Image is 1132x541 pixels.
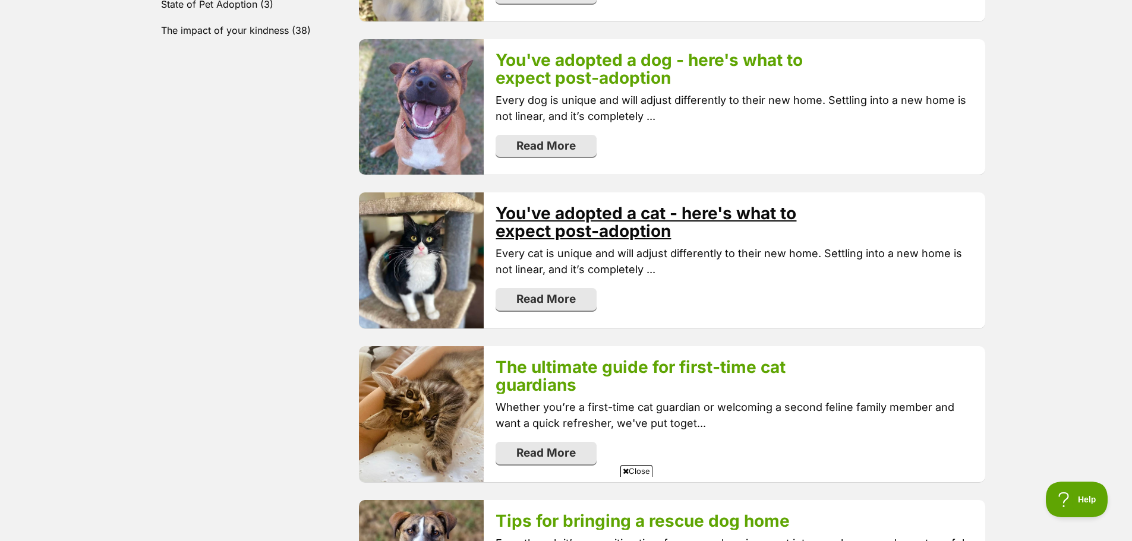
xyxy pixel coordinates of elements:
span: Close [620,465,652,477]
a: Read More [496,442,597,464]
a: You've adopted a dog - here's what to expect post-adoption [496,50,803,88]
p: Every dog is unique and will adjust differently to their new home. Settling into a new home is no... [496,92,972,124]
p: Every cat is unique and will adjust differently to their new home. Settling into a new home is no... [496,245,972,277]
iframe: Advertisement [350,482,783,535]
p: Whether you’re a first-time cat guardian or welcoming a second feline family member and want a qu... [496,399,972,431]
img: fy6lzdp7cpl7viziqpep.jpg [359,192,484,328]
a: Read More [496,288,597,311]
a: You've adopted a cat - here's what to expect post-adoption [496,203,796,241]
img: iwf1vq4osxm4ukqom0rf.jpg [359,346,484,482]
img: admecflm6pzsdxbz7eza.jpg [359,39,484,175]
a: Read More [496,135,597,157]
a: The ultimate guide for first-time cat guardians [496,357,786,395]
a: The impact of your kindness (38) [147,18,348,43]
iframe: Help Scout Beacon - Open [1046,482,1108,517]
